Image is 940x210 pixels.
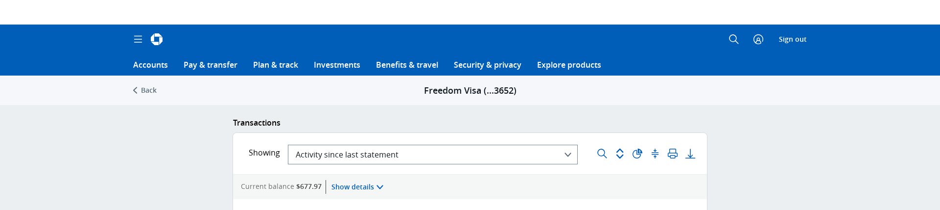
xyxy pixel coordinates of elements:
[328,180,388,194] button: Show details
[241,182,294,191] div: Current balance
[593,145,611,162] button: Search transactions
[611,145,629,162] button: Sort options
[664,145,681,162] button: Print transactions list
[629,145,646,162] button: See spending summary
[249,147,288,158] div: Showing
[681,145,699,162] button: Download account activity
[296,182,322,191] div: $677.97
[331,182,374,192] span: Show details
[225,117,715,132] div: Transactions
[646,145,664,162] button: Collapses space between rows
